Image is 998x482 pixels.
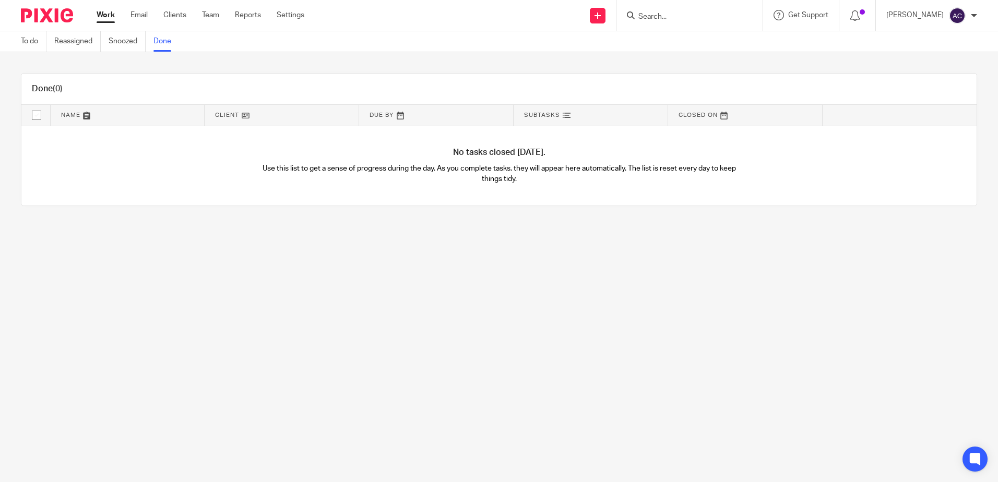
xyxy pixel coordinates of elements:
a: Team [202,10,219,20]
a: Settings [277,10,304,20]
a: Done [153,31,179,52]
a: Snoozed [109,31,146,52]
span: Subtasks [524,112,560,118]
img: svg%3E [949,7,966,24]
a: Reassigned [54,31,101,52]
h1: Done [32,83,63,94]
img: Pixie [21,8,73,22]
p: Use this list to get a sense of progress during the day. As you complete tasks, they will appear ... [260,163,738,185]
a: Email [130,10,148,20]
input: Search [637,13,731,22]
a: Work [97,10,115,20]
a: Reports [235,10,261,20]
p: [PERSON_NAME] [886,10,944,20]
h4: No tasks closed [DATE]. [21,147,977,158]
span: (0) [53,85,63,93]
span: Get Support [788,11,828,19]
a: Clients [163,10,186,20]
a: To do [21,31,46,52]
